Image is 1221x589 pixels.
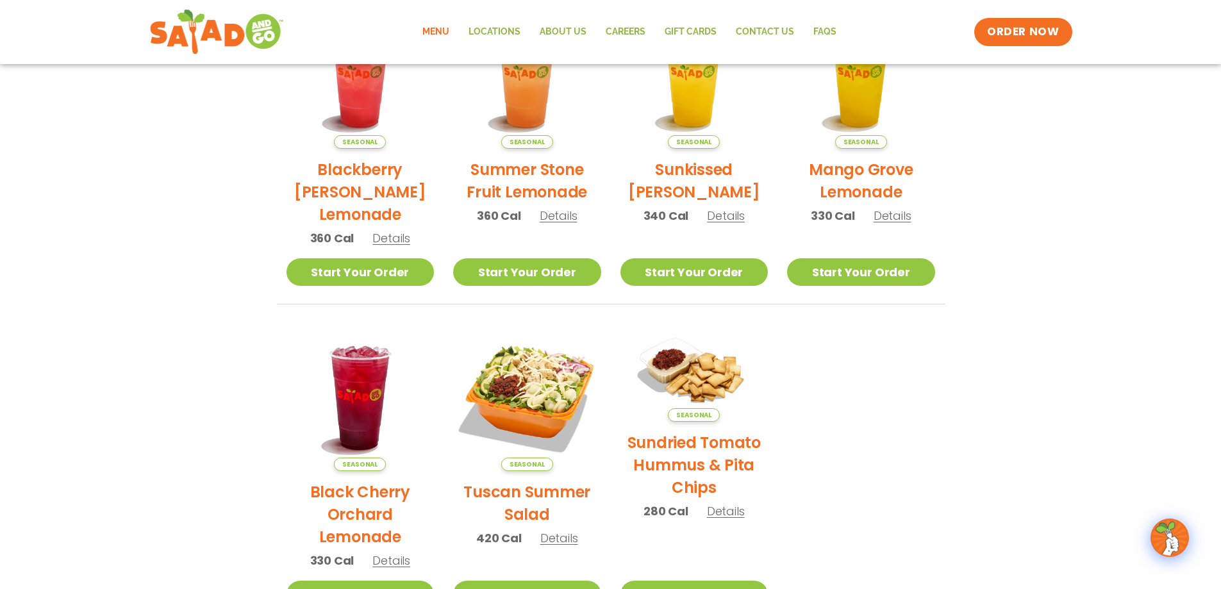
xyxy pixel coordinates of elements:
a: ORDER NOW [974,18,1072,46]
span: Seasonal [668,135,720,149]
span: 330 Cal [310,552,354,569]
a: GIFT CARDS [655,17,726,47]
span: Details [707,208,745,224]
img: Product photo for Mango Grove Lemonade [787,1,935,149]
a: About Us [530,17,596,47]
a: Locations [459,17,530,47]
span: Seasonal [334,458,386,471]
img: Product photo for Black Cherry Orchard Lemonade [287,324,435,472]
a: Start Your Order [453,258,601,286]
span: 360 Cal [310,229,354,247]
span: Details [874,208,911,224]
span: Seasonal [835,135,887,149]
span: Seasonal [501,135,553,149]
img: Product photo for Summer Stone Fruit Lemonade [453,1,601,149]
a: Start Your Order [787,258,935,286]
span: 360 Cal [477,207,521,224]
h2: Sundried Tomato Hummus & Pita Chips [620,431,768,499]
a: Careers [596,17,655,47]
img: Product photo for Tuscan Summer Salad [453,324,601,472]
h2: Blackberry [PERSON_NAME] Lemonade [287,158,435,226]
span: Details [707,503,745,519]
a: Start Your Order [620,258,768,286]
span: Details [540,530,578,546]
a: Menu [413,17,459,47]
span: 420 Cal [476,529,522,547]
img: new-SAG-logo-768×292 [149,6,285,58]
span: Seasonal [501,458,553,471]
h2: Black Cherry Orchard Lemonade [287,481,435,548]
a: FAQs [804,17,846,47]
img: Product photo for Sunkissed Yuzu Lemonade [620,1,768,149]
span: Details [372,552,410,568]
h2: Summer Stone Fruit Lemonade [453,158,601,203]
img: Product photo for Sundried Tomato Hummus & Pita Chips [620,324,768,422]
span: 330 Cal [811,207,855,224]
span: Seasonal [668,408,720,422]
span: Details [540,208,577,224]
h2: Tuscan Summer Salad [453,481,601,526]
h2: Sunkissed [PERSON_NAME] [620,158,768,203]
nav: Menu [413,17,846,47]
a: Start Your Order [287,258,435,286]
span: Seasonal [334,135,386,149]
span: 280 Cal [644,502,688,520]
span: ORDER NOW [987,24,1059,40]
h2: Mango Grove Lemonade [787,158,935,203]
span: Details [372,230,410,246]
span: 340 Cal [644,207,689,224]
a: Contact Us [726,17,804,47]
img: Product photo for Blackberry Bramble Lemonade [287,1,435,149]
img: wpChatIcon [1152,520,1188,556]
